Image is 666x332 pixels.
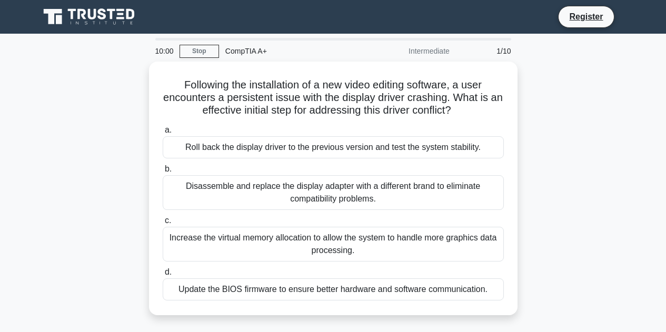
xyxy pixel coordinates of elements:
span: c. [165,216,171,225]
span: a. [165,125,172,134]
div: Roll back the display driver to the previous version and test the system stability. [163,136,504,158]
div: Intermediate [364,41,456,62]
span: b. [165,164,172,173]
div: 10:00 [149,41,180,62]
div: Update the BIOS firmware to ensure better hardware and software communication. [163,278,504,300]
a: Stop [180,45,219,58]
h5: Following the installation of a new video editing software, a user encounters a persistent issue ... [162,78,505,117]
div: CompTIA A+ [219,41,364,62]
div: Disassemble and replace the display adapter with a different brand to eliminate compatibility pro... [163,175,504,210]
span: d. [165,267,172,276]
div: 1/10 [456,41,518,62]
div: Increase the virtual memory allocation to allow the system to handle more graphics data processing. [163,227,504,261]
a: Register [563,10,609,23]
